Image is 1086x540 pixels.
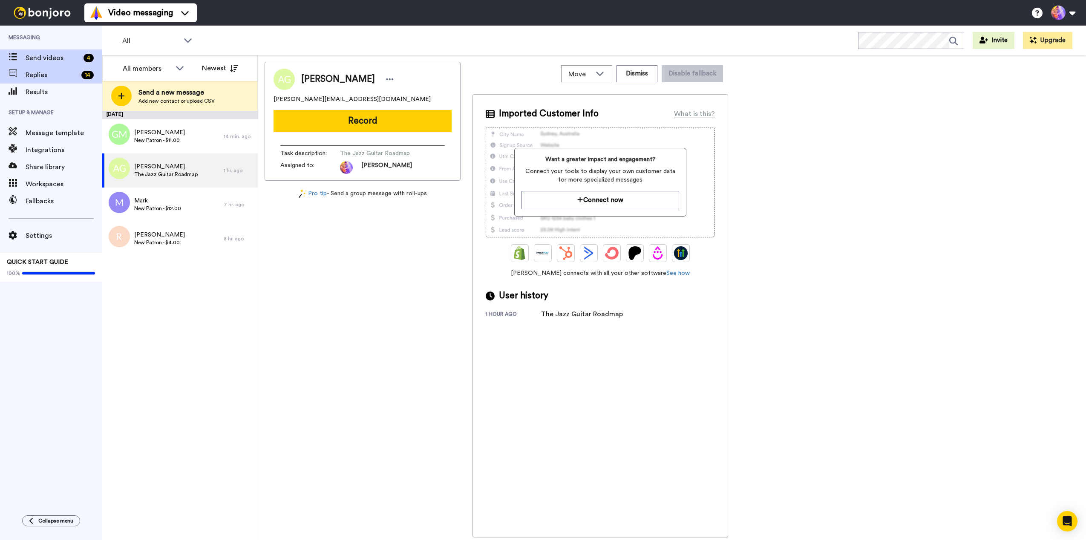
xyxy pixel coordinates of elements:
span: The Jazz Guitar Roadmap [340,149,421,158]
a: Pro tip [299,189,327,198]
span: New Patron - $11.00 [134,137,185,144]
span: Send a new message [138,87,215,98]
img: magic-wand.svg [299,189,306,198]
span: [PERSON_NAME] [361,161,412,174]
span: Collapse menu [38,517,73,524]
span: New Patron - $4.00 [134,239,185,246]
div: 8 hr. ago [224,235,253,242]
span: Add new contact or upload CSV [138,98,215,104]
span: Mark [134,196,181,205]
span: Integrations [26,145,102,155]
span: Move [568,69,591,79]
span: Replies [26,70,78,80]
img: Patreon [628,246,642,260]
img: Ontraport [536,246,550,260]
button: Upgrade [1023,32,1072,49]
span: The Jazz Guitar Roadmap [134,171,198,178]
div: 14 [81,71,94,79]
span: [PERSON_NAME] connects with all your other software [486,269,715,277]
div: - Send a group message with roll-ups [265,189,461,198]
span: Task description : [280,149,340,158]
div: [DATE] [102,111,258,119]
button: Invite [973,32,1014,49]
img: Shopify [513,246,527,260]
span: [PERSON_NAME] [134,128,185,137]
div: The Jazz Guitar Roadmap [541,309,623,319]
span: [PERSON_NAME] [134,162,198,171]
img: m.png [109,192,130,213]
div: 1 hr. ago [224,167,253,174]
span: Video messaging [108,7,173,19]
span: Share library [26,162,102,172]
span: All [122,36,179,46]
div: 1 hour ago [486,311,541,319]
span: Message template [26,128,102,138]
span: [PERSON_NAME] [134,231,185,239]
span: Results [26,87,102,97]
div: 7 hr. ago [224,201,253,208]
img: gm.png [109,124,130,145]
img: Drip [651,246,665,260]
span: QUICK START GUIDE [7,259,68,265]
button: Collapse menu [22,515,80,526]
button: Dismiss [616,65,657,82]
span: Settings [26,231,102,241]
img: bj-logo-header-white.svg [10,7,74,19]
div: What is this? [674,109,715,119]
div: Open Intercom Messenger [1057,511,1077,531]
img: Image of Anirudh Ganesh [274,69,295,90]
img: ActiveCampaign [582,246,596,260]
button: Record [274,110,452,132]
span: New Patron - $12.00 [134,205,181,212]
span: Workspaces [26,179,102,189]
span: Imported Customer Info [499,107,599,120]
span: Assigned to: [280,161,340,174]
span: User history [499,289,548,302]
a: See how [666,270,690,276]
span: Want a greater impact and engagement? [521,155,679,164]
span: [PERSON_NAME] [301,73,375,86]
img: r.png [109,226,130,247]
span: Send videos [26,53,80,63]
img: ConvertKit [605,246,619,260]
span: Fallbacks [26,196,102,206]
span: 100% [7,270,20,277]
img: vm-color.svg [89,6,103,20]
button: Disable fallback [662,65,723,82]
div: 4 [84,54,94,62]
img: GoHighLevel [674,246,688,260]
span: [PERSON_NAME][EMAIL_ADDRESS][DOMAIN_NAME] [274,95,431,104]
img: ag.png [109,158,130,179]
button: Newest [196,60,245,77]
img: photo.jpg [340,161,353,174]
img: Hubspot [559,246,573,260]
div: All members [123,64,171,74]
span: Connect your tools to display your own customer data for more specialized messages [521,167,679,184]
button: Connect now [521,191,679,209]
div: 14 min. ago [224,133,253,140]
